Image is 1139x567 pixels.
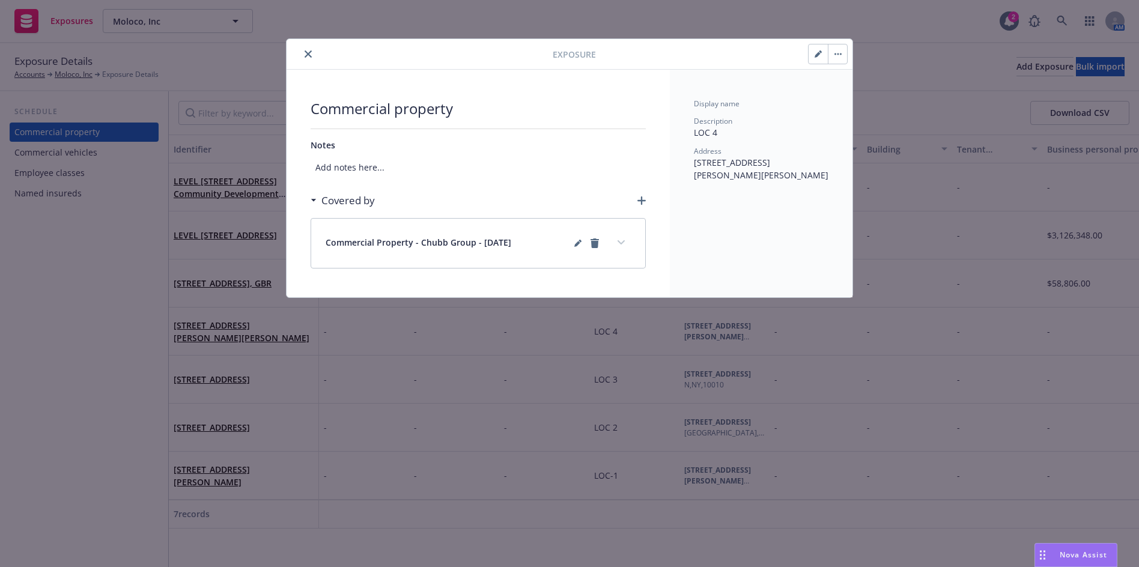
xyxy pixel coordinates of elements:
span: Nova Assist [1060,550,1107,560]
div: Drag to move [1035,544,1050,566]
a: editPencil [571,236,585,250]
span: Add notes here... [311,156,646,178]
span: Commercial property [311,99,646,119]
span: Display name [694,99,740,109]
span: [STREET_ADDRESS][PERSON_NAME][PERSON_NAME] [694,157,828,181]
span: Notes [311,139,335,151]
span: Exposure [553,48,596,61]
a: remove [588,236,602,250]
button: Nova Assist [1034,543,1117,567]
span: Description [694,116,732,126]
h3: Covered by [321,193,375,208]
span: Commercial Property - Chubb Group - [DATE] [326,236,511,250]
button: close [301,47,315,61]
span: Address [694,146,721,156]
span: LOC 4 [694,127,717,138]
div: Covered by [311,193,375,208]
button: expand content [612,233,631,252]
div: Commercial Property - Chubb Group - [DATE]editPencilremoveexpand content [311,219,645,268]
